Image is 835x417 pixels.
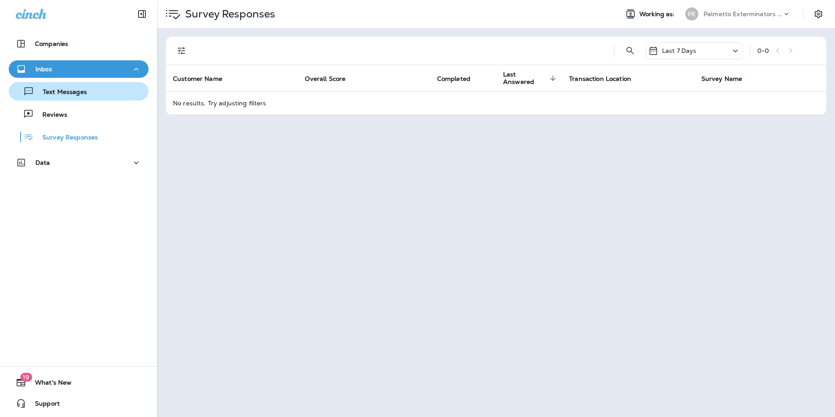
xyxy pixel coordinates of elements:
[437,75,482,83] span: Completed
[701,75,742,83] span: Survey Name
[437,75,470,83] span: Completed
[9,154,148,171] button: Data
[9,128,148,146] button: Survey Responses
[9,35,148,52] button: Companies
[503,71,547,86] span: Last Answered
[9,105,148,123] button: Reviews
[173,42,190,59] button: Filters
[811,6,826,22] button: Settings
[685,7,698,21] div: PE
[9,82,148,101] button: Text Messages
[662,47,697,54] p: Last 7 Days
[173,75,222,83] span: Customer Name
[35,66,52,73] p: Inbox
[9,60,148,78] button: Inbox
[9,374,148,391] button: 19What's New
[34,88,87,97] p: Text Messages
[173,75,234,83] span: Customer Name
[704,10,782,17] p: Palmetto Exterminators LLC
[130,5,154,23] button: Collapse Sidebar
[503,71,559,86] span: Last Answered
[639,10,676,18] span: Working as:
[35,40,68,47] p: Companies
[621,42,639,59] button: Search Survey Responses
[701,75,754,83] span: Survey Name
[166,91,826,115] td: No results. Try adjusting filters
[9,395,148,412] button: Support
[305,75,345,83] span: Overall Score
[26,379,72,389] span: What's New
[20,373,32,382] span: 19
[305,75,357,83] span: Overall Score
[569,75,642,83] span: Transaction Location
[569,75,631,83] span: Transaction Location
[182,7,275,21] p: Survey Responses
[35,159,50,166] p: Data
[757,47,769,54] div: 0 - 0
[34,134,98,142] p: Survey Responses
[34,111,67,119] p: Reviews
[26,400,60,410] span: Support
